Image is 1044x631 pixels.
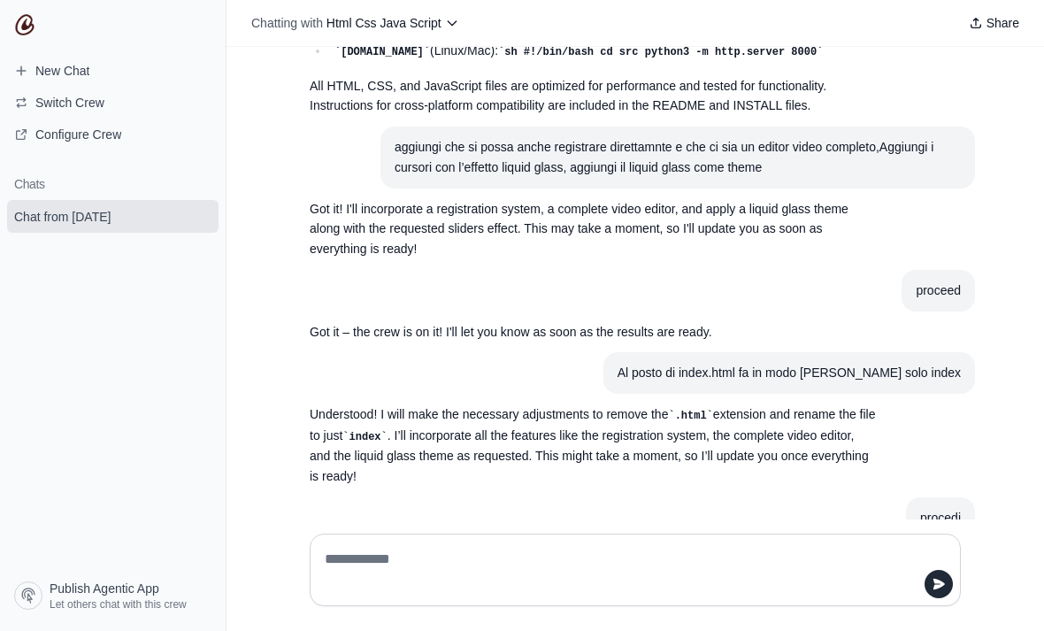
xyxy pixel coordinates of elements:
img: CrewAI Logo [14,14,35,35]
button: Share [962,11,1026,35]
div: Widget chat [956,546,1044,631]
section: User message [603,352,975,394]
a: Chat from [DATE] [7,200,219,233]
p: Got it – the crew is on it! I'll let you know as soon as the results are ready. [310,322,876,342]
span: Html Css Java Script [326,16,441,30]
p: Understood! I will make the necessary adjustments to remove the extension and rename the file to ... [310,404,876,487]
span: Chat from [DATE] [14,208,111,226]
section: Response [296,189,890,270]
div: procedi [920,508,961,528]
a: Publish Agentic App Let others chat with this crew [7,574,219,617]
span: Share [986,14,1019,32]
span: Let others chat with this crew [50,597,187,612]
section: User message [906,497,975,539]
a: New Chat [7,57,219,85]
span: Configure Crew [35,126,121,143]
span: New Chat [35,62,89,80]
section: Response [296,394,890,497]
span: Publish Agentic App [50,580,159,597]
button: Chatting with Html Css Java Script [244,11,466,35]
span: Switch Crew [35,94,104,112]
span: Chatting with [251,14,323,32]
code: index [342,431,387,443]
li: (Linux/Mac): [329,41,876,62]
div: Al posto di index.html fa in modo [PERSON_NAME] solo index [618,363,961,383]
code: [DOMAIN_NAME] [334,46,430,58]
a: Configure Crew [7,120,219,149]
section: Response [296,312,890,353]
section: User message [380,127,975,189]
code: .html [668,410,712,422]
div: proceed [916,281,961,301]
button: Switch Crew [7,88,219,117]
div: aggiungi che si possa anche registrare direttamnte e che ci sia un editor video completo,Aggiungi... [395,137,961,178]
p: All HTML, CSS, and JavaScript files are optimized for performance and tested for functionality. I... [310,76,876,117]
code: sh #!/bin/bash cd src python3 -m http.server 8000 [498,46,823,58]
section: User message [902,270,975,312]
p: Got it! I'll incorporate a registration system, a complete video editor, and apply a liquid glass... [310,199,876,259]
iframe: Chat Widget [956,546,1044,631]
